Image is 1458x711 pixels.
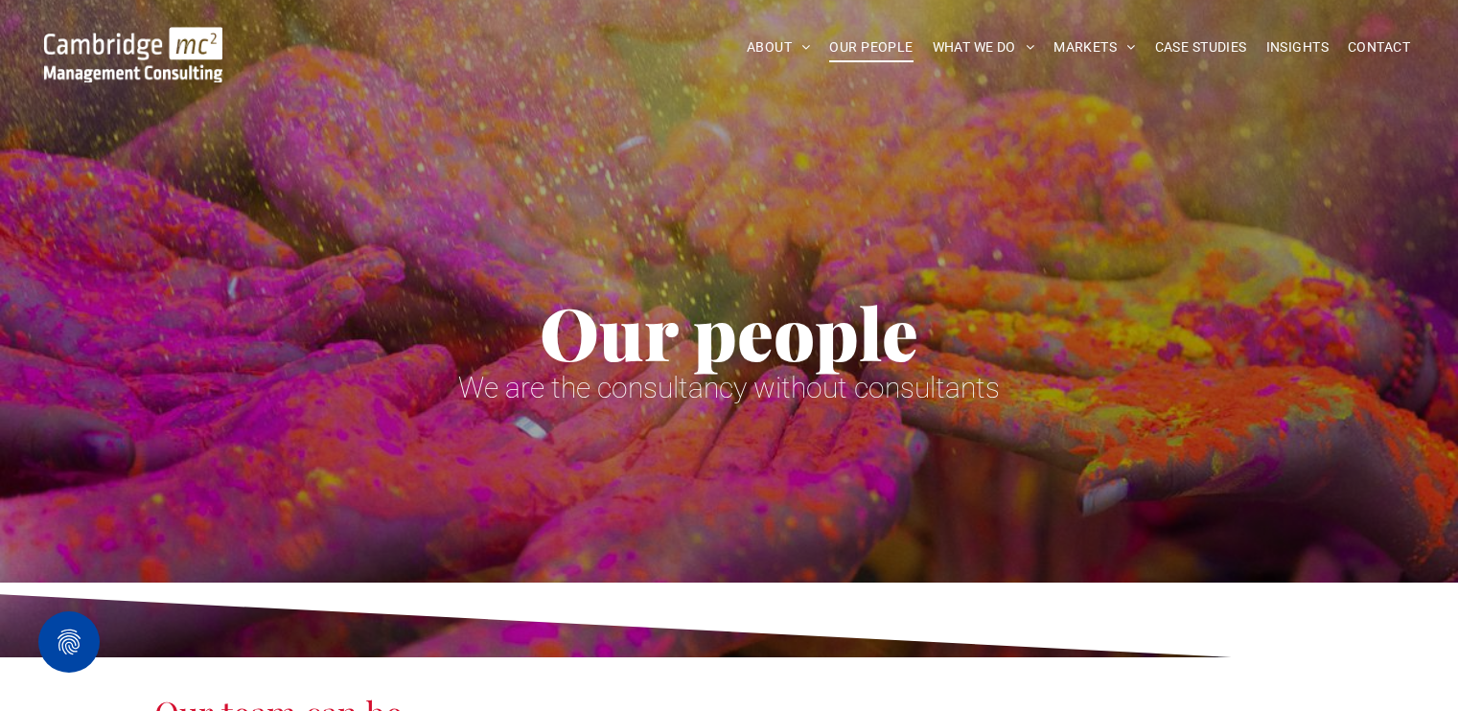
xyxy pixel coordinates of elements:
a: MARKETS [1044,33,1145,62]
a: INSIGHTS [1257,33,1338,62]
a: CONTACT [1338,33,1420,62]
a: CASE STUDIES [1146,33,1257,62]
span: Our people [540,284,918,379]
a: ABOUT [737,33,821,62]
a: Your Business Transformed | Cambridge Management Consulting [44,30,222,50]
img: Go to Homepage [44,27,222,82]
a: OUR PEOPLE [820,33,922,62]
span: We are the consultancy without consultants [458,371,1000,404]
a: WHAT WE DO [923,33,1045,62]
